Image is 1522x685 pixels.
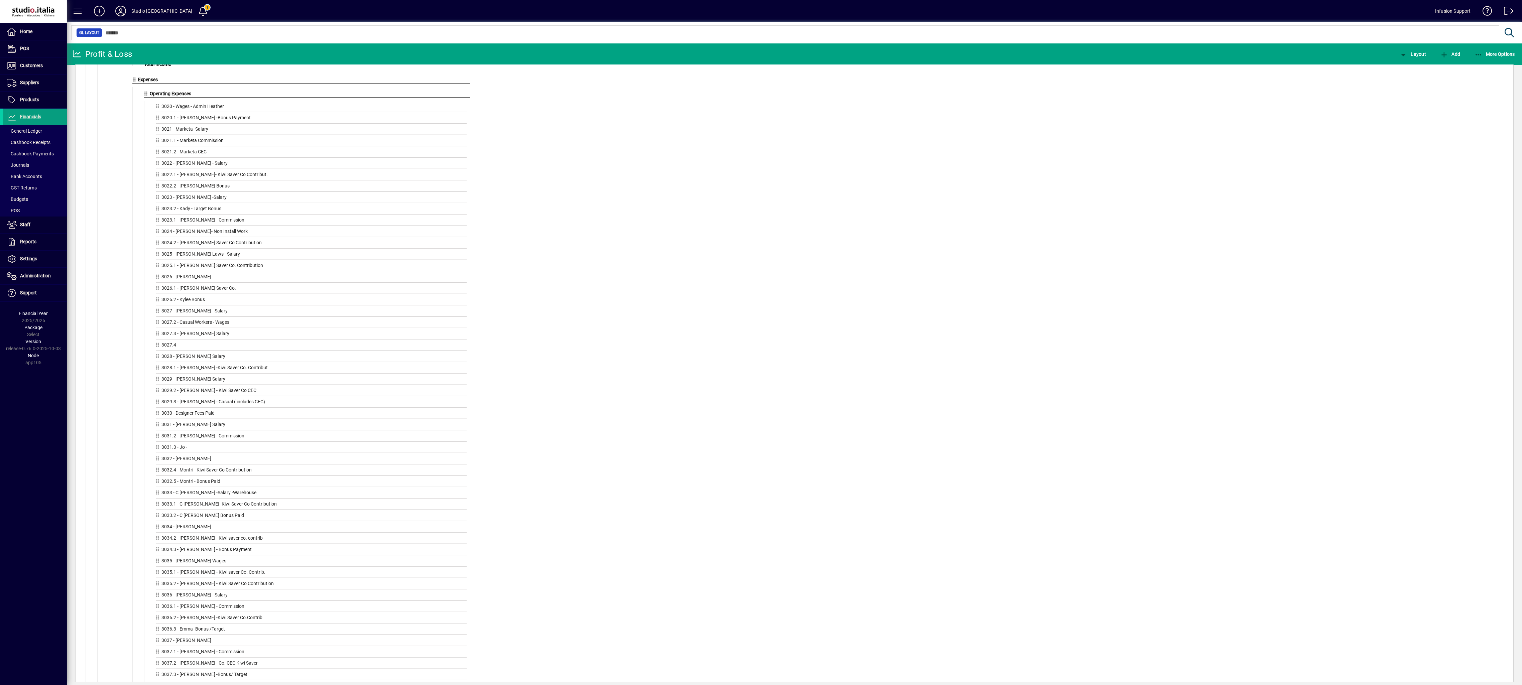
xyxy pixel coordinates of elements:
div: 3036.3 - Emma -Bonus /Target [156,626,467,635]
a: Logout [1499,1,1514,23]
span: Home [20,29,32,34]
div: 3020 - Wages - Admin Heather [156,103,467,112]
div: 3027 - [PERSON_NAME] - Salary [156,307,467,317]
div: 3022.2 - [PERSON_NAME] Bonus [156,182,467,192]
span: More Options [1475,51,1515,57]
div: 3023 - [PERSON_NAME] -Salary [156,194,467,203]
div: 3023.2 - Kady - Target Bonus [156,205,467,215]
div: 3034.2 - [PERSON_NAME] - Kiwi saver co. contrib [156,535,467,544]
a: Support [3,285,67,301]
a: Bank Accounts [3,171,67,182]
a: GST Returns [3,182,67,193]
div: 3024.2 - [PERSON_NAME] Saver Co Contribution [156,239,467,249]
span: Layout [1399,51,1426,57]
span: Cashbook Payments [7,151,54,156]
div: 3032 - [PERSON_NAME] [156,455,467,464]
app-page-header-button: View chart layout [1392,48,1433,60]
span: Financials [20,114,41,119]
a: Products [3,92,67,108]
div: 3023.1 - [PERSON_NAME] - Commission [156,217,467,226]
div: 3021.2 - Marketa CEC [156,148,467,158]
div: 3028.1 - [PERSON_NAME] -Kiwi Saver Co. Contribut [156,364,467,374]
span: Operating Expenses [150,91,192,96]
button: More Options [1473,48,1517,60]
div: 3027.2 - Casual Workers - Wages [156,319,467,328]
span: Administration [20,273,51,278]
div: 3021.1 - Marketa Commission [156,137,467,146]
div: 3033.2 - C [PERSON_NAME] Bonus Paid [156,512,467,521]
span: Journals [7,162,29,168]
div: 3026 - [PERSON_NAME] [156,273,467,283]
span: Suppliers [20,80,39,85]
a: Reports [3,234,67,250]
div: 3031.2 - [PERSON_NAME] - Commission [156,432,467,442]
a: Budgets [3,193,67,205]
a: Customers [3,57,67,74]
div: 3037.2 - [PERSON_NAME] - Co. CEC Kiwi Saver [156,660,467,669]
span: Cashbook Receipts [7,140,50,145]
span: Package [24,325,42,330]
div: 3026.2 - Kylee Bonus [156,296,467,305]
a: Journals [3,159,67,171]
div: 3030 - Designer Fees Paid [156,410,467,419]
span: Financial Year [19,311,48,316]
button: Add [1438,48,1462,60]
span: Node [28,353,39,358]
div: 3037.1 - [PERSON_NAME] - Commission [156,648,467,658]
a: Knowledge Base [1478,1,1492,23]
div: 3029.2 - [PERSON_NAME] - Kiwi Saver Co CEC [156,387,467,396]
span: Settings [20,256,37,261]
a: Cashbook Receipts [3,137,67,148]
div: 3032.4 - Montri - Kiwi Saver Co Contribution [156,466,467,476]
span: Bank Accounts [7,174,42,179]
div: 3020.1 - [PERSON_NAME] -Bonus Payment [156,114,467,124]
div: 3025.1 - [PERSON_NAME] Saver Co. Contribution [156,262,467,271]
div: 3034 - [PERSON_NAME] [156,523,467,533]
div: 3021 - Marketa -Salary [156,126,467,135]
span: General Ledger [7,128,42,134]
div: 3036.2 - [PERSON_NAME] -Kiwi Saver Co.Contrib [156,614,467,624]
a: Suppliers [3,75,67,91]
div: 3026.1 - [PERSON_NAME] Saver Co. [156,285,467,294]
div: 3022 - [PERSON_NAME] - Salary [156,160,467,169]
div: 3032.5 - Montri - Bonus Paid [156,478,467,487]
div: 3027.3 - [PERSON_NAME] Salary [156,330,467,339]
div: 3027.4 [156,341,467,351]
div: 3033.1 - C [PERSON_NAME] -Kiwi Saver Co Contribution [156,501,467,510]
div: 3031 - [PERSON_NAME] Salary [156,421,467,430]
a: POS [3,205,67,216]
div: 3035 - [PERSON_NAME] Wages [156,557,467,567]
div: 3024 - [PERSON_NAME]- Non Install Work [156,228,467,237]
div: 3033 - C [PERSON_NAME] -Salary -Warehouse [156,489,467,499]
a: General Ledger [3,125,67,137]
button: Profile [110,5,131,17]
button: Layout [1398,48,1428,60]
button: Add [89,5,110,17]
div: 3029.3 - [PERSON_NAME] - Casual ( includes CEC) [156,398,467,408]
div: 3036.1 - [PERSON_NAME] - Commission [156,603,467,612]
span: Support [20,290,37,295]
a: Administration [3,268,67,284]
div: 3025 - [PERSON_NAME] Laws - Salary [156,251,467,260]
div: 3031.3 - Jo - [156,444,467,453]
div: 3035.2 - [PERSON_NAME] - Kiwi Saver Co Contribution [156,580,467,589]
div: Profit & Loss [72,49,132,59]
a: POS [3,40,67,57]
div: 3036 - [PERSON_NAME] - Salary [156,591,467,601]
span: GL Layout [79,29,99,36]
div: 3028 - [PERSON_NAME] Salary [156,353,467,362]
a: Cashbook Payments [3,148,67,159]
span: Reports [20,239,36,244]
span: Staff [20,222,30,227]
span: Customers [20,63,43,68]
span: POS [20,46,29,51]
span: POS [7,208,20,213]
div: 3037.3 - [PERSON_NAME] -Bonus/ Target [156,671,467,680]
div: Studio [GEOGRAPHIC_DATA] [131,6,192,16]
div: 3035.1 - [PERSON_NAME] - Kiwi saver Co. Contrib. [156,569,467,578]
a: Staff [3,217,67,233]
span: Products [20,97,39,102]
span: GST Returns [7,185,37,190]
span: Expenses [138,77,158,82]
div: 3037 - [PERSON_NAME] [156,637,467,646]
